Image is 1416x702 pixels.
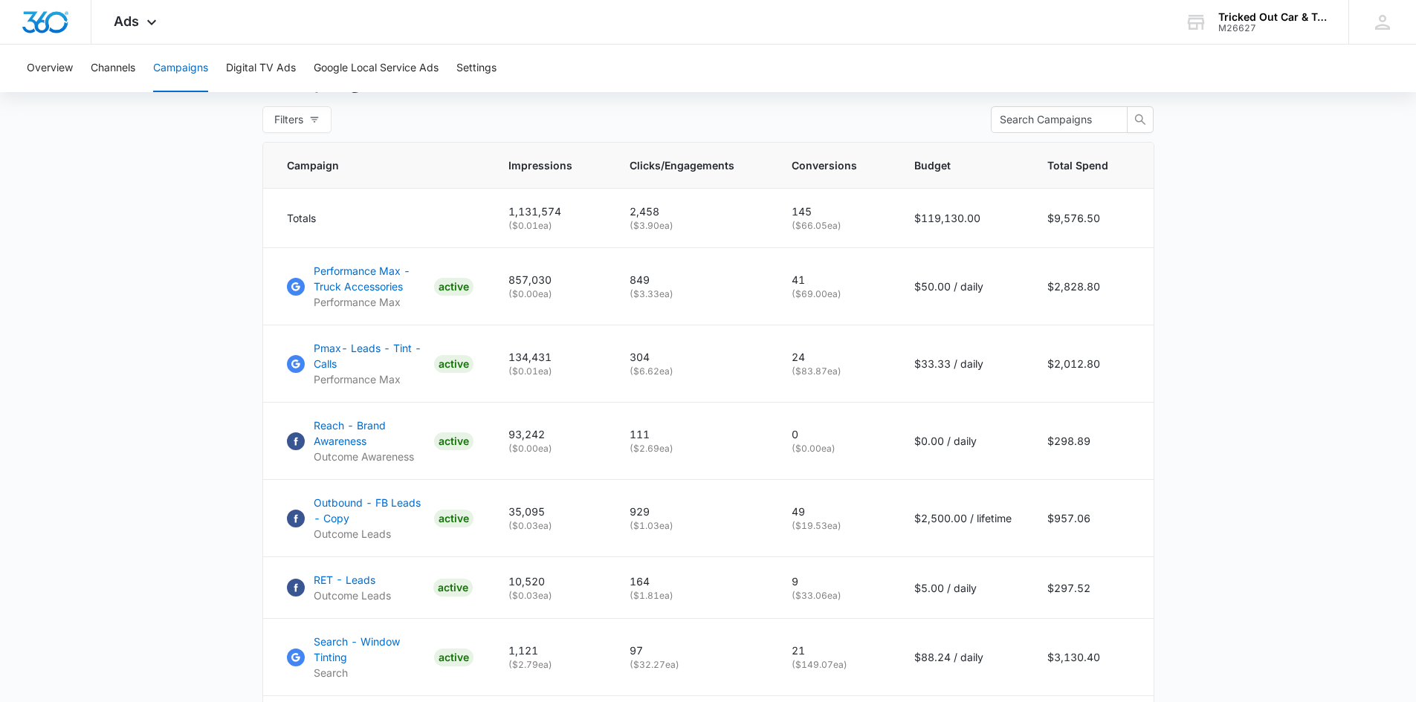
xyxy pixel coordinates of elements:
[792,442,879,455] p: ( $0.00 ea)
[508,442,594,455] p: ( $0.00 ea)
[630,442,756,455] p: ( $2.69 ea)
[792,589,879,602] p: ( $33.06 ea)
[287,510,305,527] img: Facebook
[630,287,756,301] p: ( $3.33 ea)
[1127,106,1154,133] button: search
[1029,480,1154,557] td: $957.06
[630,573,756,589] p: 164
[287,432,305,450] img: Facebook
[287,634,473,680] a: Google AdsSearch - Window TintingSearchACTIVE
[434,278,473,296] div: ACTIVE
[508,365,594,378] p: ( $0.01 ea)
[1218,11,1327,23] div: account name
[508,519,594,533] p: ( $0.03 ea)
[287,263,473,310] a: Google AdsPerformance Max - Truck AccessoriesPerformance MaxACTIVE
[630,643,756,658] p: 97
[1128,114,1153,126] span: search
[508,504,594,519] p: 35,095
[508,349,594,365] p: 134,431
[287,417,473,464] a: FacebookReach - Brand AwarenessOutcome AwarenessACTIVE
[914,157,990,173] span: Budget
[630,365,756,378] p: ( $6.62 ea)
[434,355,473,373] div: ACTIVE
[508,426,594,442] p: 93,242
[314,665,428,680] p: Search
[792,643,879,658] p: 21
[287,579,305,597] img: Facebook
[792,426,879,442] p: 0
[1000,111,1107,128] input: Search Campaigns
[314,588,391,603] p: Outcome Leads
[314,340,428,371] p: Pmax- Leads - Tint - Calls
[792,204,879,219] p: 145
[1029,248,1154,325] td: $2,828.80
[508,204,594,219] p: 1,131,574
[914,279,1012,294] p: $50.00 / daily
[153,45,208,92] button: Campaigns
[287,495,473,542] a: FacebookOutbound - FB Leads - CopyOutcome LeadsACTIVE
[792,157,857,173] span: Conversions
[508,643,594,658] p: 1,121
[630,658,756,672] p: ( $32.27 ea)
[314,263,428,294] p: Performance Max - Truck Accessories
[433,579,473,597] div: ACTIVE
[314,417,428,449] p: Reach - Brand Awareness
[287,157,451,173] span: Campaign
[914,580,1012,596] p: $5.00 / daily
[792,219,879,233] p: ( $66.05 ea)
[262,106,332,133] button: Filters
[1029,403,1154,480] td: $298.89
[287,572,473,603] a: FacebookRET - LeadsOutcome LeadsACTIVE
[630,219,756,233] p: ( $3.90 ea)
[792,287,879,301] p: ( $69.00 ea)
[1029,619,1154,696] td: $3,130.40
[1029,325,1154,403] td: $2,012.80
[1218,23,1327,33] div: account id
[1029,557,1154,619] td: $297.52
[287,355,305,373] img: Google Ads
[630,589,756,602] p: ( $1.81 ea)
[630,504,756,519] p: 929
[508,589,594,602] p: ( $0.03 ea)
[314,634,428,665] p: Search - Window Tinting
[508,573,594,589] p: 10,520
[630,157,734,173] span: Clicks/Engagements
[630,426,756,442] p: 111
[287,340,473,387] a: Google AdsPmax- Leads - Tint - CallsPerformance MaxACTIVE
[792,272,879,287] p: 41
[1047,157,1108,173] span: Total Spend
[792,573,879,589] p: 9
[914,356,1012,371] p: $33.33 / daily
[508,287,594,301] p: ( $0.00 ea)
[27,45,73,92] button: Overview
[914,210,1012,226] p: $119,130.00
[914,510,1012,526] p: $2,500.00 / lifetime
[456,45,497,92] button: Settings
[314,371,428,387] p: Performance Max
[914,649,1012,665] p: $88.24 / daily
[508,272,594,287] p: 857,030
[792,504,879,519] p: 49
[91,45,135,92] button: Channels
[508,219,594,233] p: ( $0.01 ea)
[792,349,879,365] p: 24
[792,658,879,672] p: ( $149.07 ea)
[287,278,305,296] img: Google Ads
[314,294,428,310] p: Performance Max
[287,210,473,226] div: Totals
[314,572,391,588] p: RET - Leads
[792,365,879,378] p: ( $83.87 ea)
[434,649,473,666] div: ACTIVE
[914,433,1012,449] p: $0.00 / daily
[287,649,305,666] img: Google Ads
[630,519,756,533] p: ( $1.03 ea)
[226,45,296,92] button: Digital TV Ads
[630,204,756,219] p: 2,458
[508,157,572,173] span: Impressions
[630,349,756,365] p: 304
[792,519,879,533] p: ( $19.53 ea)
[314,495,428,526] p: Outbound - FB Leads - Copy
[114,13,139,29] span: Ads
[314,526,428,542] p: Outcome Leads
[1029,189,1154,248] td: $9,576.50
